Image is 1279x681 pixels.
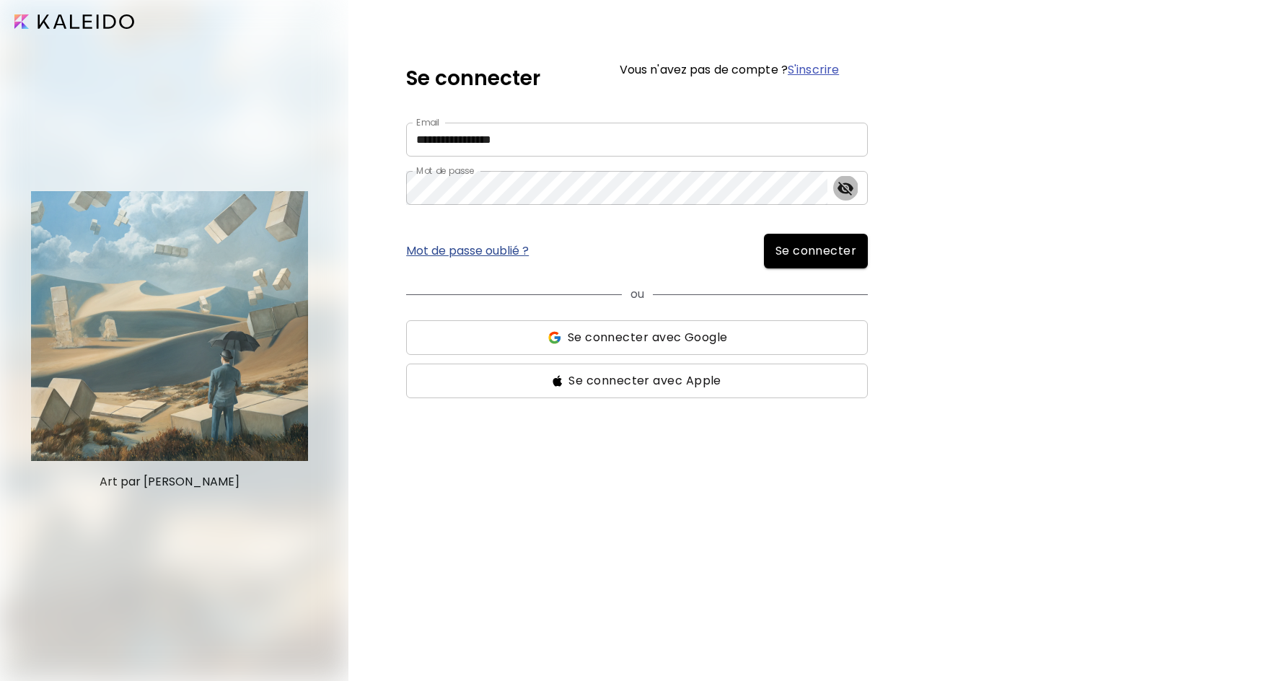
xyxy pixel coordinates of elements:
[547,330,562,345] img: ss
[620,64,839,76] h6: Vous n'avez pas de compte ?
[406,320,868,355] button: ssSe connecter avec Google
[406,245,529,257] a: Mot de passe oublié ?
[406,364,868,398] button: ssSe connecter avec Apple
[568,329,728,346] span: Se connecter avec Google
[833,176,858,201] button: toggle password visibility
[553,375,563,387] img: ss
[764,234,869,268] button: Se connecter
[630,286,644,303] p: ou
[788,61,839,78] a: S'inscrire
[775,242,857,260] span: Se connecter
[406,63,540,94] h5: Se connecter
[568,372,721,390] span: Se connecter avec Apple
